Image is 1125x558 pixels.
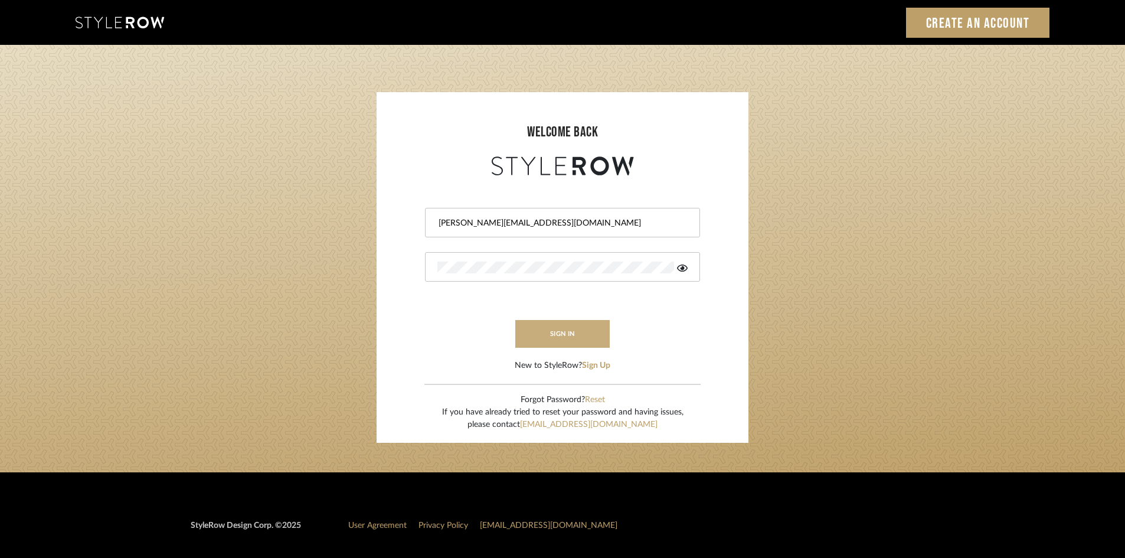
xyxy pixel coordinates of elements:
[906,8,1050,38] a: Create an Account
[585,394,605,406] button: Reset
[388,122,737,143] div: welcome back
[418,521,468,530] a: Privacy Policy
[515,360,610,372] div: New to StyleRow?
[442,406,683,431] div: If you have already tried to reset your password and having issues, please contact
[442,394,683,406] div: Forgot Password?
[515,320,610,348] button: sign in
[582,360,610,372] button: Sign Up
[191,520,301,541] div: StyleRow Design Corp. ©2025
[348,521,407,530] a: User Agreement
[520,420,658,429] a: [EMAIL_ADDRESS][DOMAIN_NAME]
[480,521,617,530] a: [EMAIL_ADDRESS][DOMAIN_NAME]
[437,217,685,229] input: Email Address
